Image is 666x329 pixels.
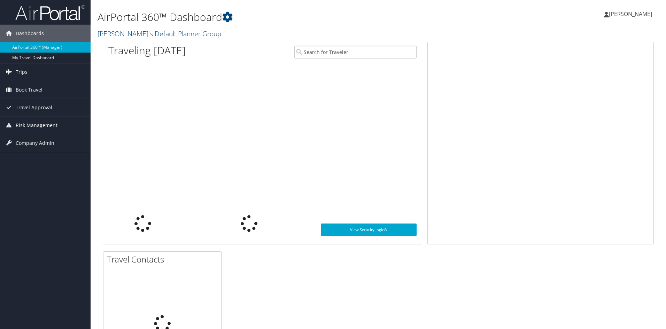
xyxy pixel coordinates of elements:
[321,224,417,236] a: View SecurityLogic®
[108,43,186,58] h1: Traveling [DATE]
[16,63,28,81] span: Trips
[98,10,472,24] h1: AirPortal 360™ Dashboard
[16,117,57,134] span: Risk Management
[16,99,52,116] span: Travel Approval
[98,29,223,38] a: [PERSON_NAME]'s Default Planner Group
[604,3,659,24] a: [PERSON_NAME]
[15,5,85,21] img: airportal-logo.png
[294,46,417,58] input: Search for Traveler
[16,134,54,152] span: Company Admin
[609,10,652,18] span: [PERSON_NAME]
[107,253,221,265] h2: Travel Contacts
[16,25,44,42] span: Dashboards
[16,81,42,99] span: Book Travel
